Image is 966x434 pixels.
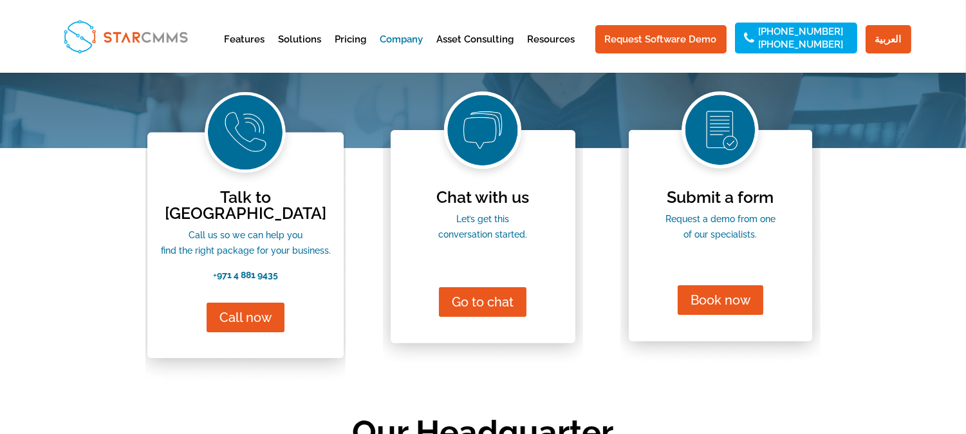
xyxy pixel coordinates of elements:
a: Asset Consulting [437,35,514,66]
a: [PHONE_NUMBER] [759,27,844,36]
a: Go to chat [438,286,528,318]
a: +971 4 881 9435 [213,270,278,280]
p: Let’s get this conversation started. [383,212,583,243]
span: Chat with us [436,187,529,207]
p: Call us so we can help you find the right package for your business. [145,228,346,268]
a: Resources [528,35,575,66]
a: Request Software Demo [595,25,727,53]
a: Book now [676,284,765,316]
iframe: Chat Widget [752,295,966,434]
a: [PHONE_NUMBER] [759,40,844,49]
a: Features [225,35,265,66]
a: Company [380,35,423,66]
a: Pricing [335,35,367,66]
a: العربية [866,25,911,53]
p: Request a demo from one of our specialists. [620,212,821,243]
a: Solutions [279,35,322,66]
span: Submit a form [667,187,774,207]
span: Talk to [GEOGRAPHIC_DATA] [165,187,326,223]
img: StarCMMS [58,14,193,59]
strong: 971 4 881 9435 [217,270,278,280]
a: Call now [205,301,286,334]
